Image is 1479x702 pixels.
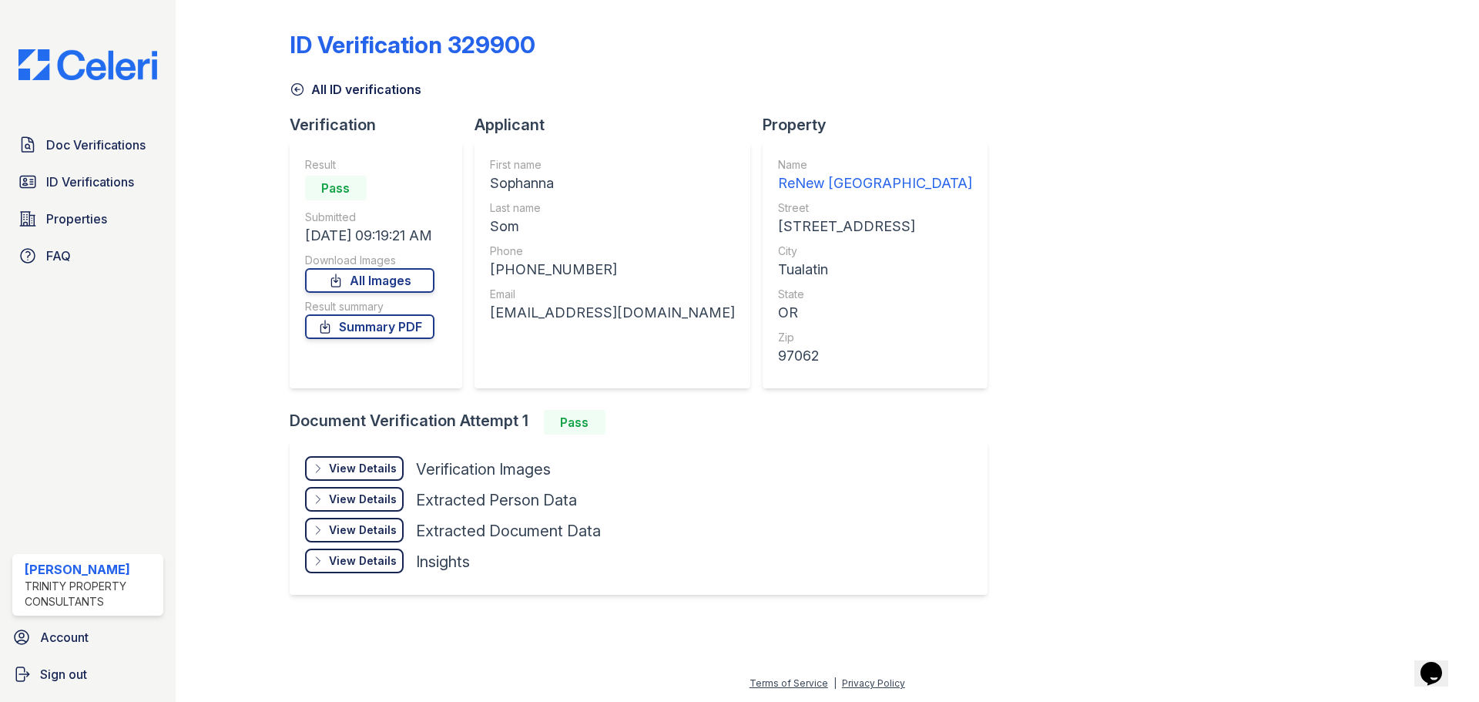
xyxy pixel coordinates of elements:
div: Result summary [305,299,434,314]
div: Pass [544,410,605,435]
div: Sophanna [490,173,735,194]
div: Extracted Person Data [416,489,577,511]
a: Sign out [6,659,169,690]
div: View Details [329,492,397,507]
div: First name [490,157,735,173]
span: Account [40,628,89,647]
span: Doc Verifications [46,136,146,154]
a: FAQ [12,240,163,271]
div: Name [778,157,972,173]
a: Terms of Service [750,677,828,689]
div: [DATE] 09:19:21 AM [305,225,434,247]
div: Submitted [305,210,434,225]
div: [EMAIL_ADDRESS][DOMAIN_NAME] [490,302,735,324]
iframe: chat widget [1414,640,1464,687]
div: ReNew [GEOGRAPHIC_DATA] [778,173,972,194]
div: Applicant [475,114,763,136]
div: View Details [329,522,397,538]
a: Name ReNew [GEOGRAPHIC_DATA] [778,157,972,194]
div: Result [305,157,434,173]
span: Properties [46,210,107,228]
a: Summary PDF [305,314,434,339]
div: | [833,677,837,689]
span: Sign out [40,665,87,684]
div: Verification Images [416,458,551,480]
div: Email [490,287,735,302]
a: Account [6,622,169,653]
a: ID Verifications [12,166,163,197]
div: ID Verification 329900 [290,31,535,59]
div: Phone [490,244,735,259]
a: Privacy Policy [842,677,905,689]
div: Last name [490,200,735,216]
span: ID Verifications [46,173,134,191]
div: Zip [778,330,972,345]
div: Tualatin [778,259,972,280]
div: State [778,287,972,302]
div: [STREET_ADDRESS] [778,216,972,237]
div: OR [778,302,972,324]
div: Street [778,200,972,216]
div: Property [763,114,1000,136]
div: City [778,244,972,259]
div: Trinity Property Consultants [25,579,157,610]
div: Download Images [305,253,434,268]
span: FAQ [46,247,71,265]
div: [PHONE_NUMBER] [490,259,735,280]
div: Document Verification Attempt 1 [290,410,1000,435]
a: All Images [305,268,434,293]
div: Pass [305,176,367,200]
div: View Details [329,461,397,476]
div: Verification [290,114,475,136]
div: View Details [329,553,397,569]
a: All ID verifications [290,80,421,99]
div: Extracted Document Data [416,520,601,542]
div: [PERSON_NAME] [25,560,157,579]
div: Insights [416,551,470,573]
div: 97062 [778,345,972,367]
div: Som [490,216,735,237]
a: Doc Verifications [12,129,163,160]
img: CE_Logo_Blue-a8612792a0a2168367f1c8372b55b34899dd931a85d93a1a3d3e32e68fde9ad4.png [6,49,169,80]
a: Properties [12,203,163,234]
